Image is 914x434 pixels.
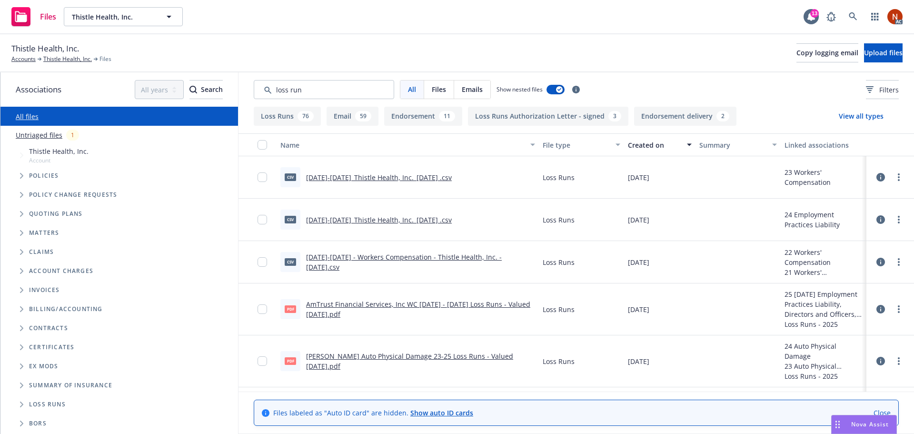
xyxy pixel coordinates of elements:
[874,408,891,418] a: Close
[796,48,858,57] span: Copy logging email
[16,83,61,96] span: Associations
[306,300,530,319] a: AmTrust Financial Services, Inc WC [DATE] - [DATE] Loss Runs - Valued [DATE].pdf
[824,107,899,126] button: View all types
[893,172,904,183] a: more
[893,303,904,315] a: more
[189,86,197,93] svg: Search
[29,363,58,369] span: Ex Mods
[462,84,483,94] span: Emails
[879,85,899,95] span: Filters
[355,111,371,121] div: 59
[624,133,695,156] button: Created on
[254,107,321,126] button: Loss Runs
[864,43,903,62] button: Upload files
[695,133,781,156] button: Summary
[887,9,903,24] img: photo
[851,420,889,428] span: Nova Assist
[468,107,628,126] button: Loss Runs Authorization Letter - signed
[893,214,904,225] a: more
[785,371,863,381] div: Loss Runs - 2025
[29,344,74,350] span: Certificates
[785,267,863,277] div: 21 Workers' Compensation
[810,9,819,18] div: 13
[11,42,79,55] span: Thistle Health, Inc.
[634,107,736,126] button: Endorsement delivery
[280,140,525,150] div: Name
[785,167,863,187] div: 23 Workers' Compensation
[258,172,267,182] input: Toggle Row Selected
[628,172,649,182] span: [DATE]
[796,43,858,62] button: Copy logging email
[432,84,446,94] span: Files
[29,402,66,407] span: Loss Runs
[543,356,575,366] span: Loss Runs
[29,325,68,331] span: Contracts
[408,84,416,94] span: All
[306,352,513,371] a: [PERSON_NAME] Auto Physical Damage 23-25 Loss Runs - Valued [DATE].pdf
[439,111,455,121] div: 11
[628,356,649,366] span: [DATE]
[785,210,863,230] div: 24 Employment Practices Liability
[285,216,296,223] span: csv
[866,85,899,95] span: Filters
[893,355,904,367] a: more
[781,133,866,156] button: Linked associations
[16,130,62,140] a: Untriaged files
[29,287,60,293] span: Invoices
[64,7,183,26] button: Thistle Health, Inc.
[29,211,83,217] span: Quoting plans
[273,408,473,418] span: Files labeled as "Auto ID card" are hidden.
[866,80,899,99] button: Filters
[43,55,92,63] a: Thistle Health, Inc.
[66,130,79,141] div: 1
[543,257,575,267] span: Loss Runs
[11,55,36,63] a: Accounts
[29,173,59,179] span: Policies
[29,383,112,388] span: Summary of insurance
[189,81,223,99] div: Search
[785,361,863,371] div: 23 Auto Physical Damage
[258,304,267,314] input: Toggle Row Selected
[864,48,903,57] span: Upload files
[608,111,621,121] div: 3
[29,268,93,274] span: Account charges
[29,192,117,198] span: Policy change requests
[258,257,267,267] input: Toggle Row Selected
[298,111,314,121] div: 76
[29,421,47,426] span: BORs
[306,215,452,224] a: [DATE]-[DATE]_Thistle Health, Inc._[DATE] .csv
[16,112,39,121] a: All files
[29,249,54,255] span: Claims
[254,80,394,99] input: Search by keyword...
[189,80,223,99] button: SearchSearch
[384,107,462,126] button: Endorsement
[410,408,473,417] a: Show auto ID cards
[29,306,103,312] span: Billing/Accounting
[543,304,575,314] span: Loss Runs
[306,173,452,182] a: [DATE]-[DATE]_Thistle Health, Inc._[DATE] .csv
[628,257,649,267] span: [DATE]
[306,252,502,272] a: [DATE]-[DATE] - Workers Compensation - Thistle Health, Inc. - [DATE].csv
[258,356,267,366] input: Toggle Row Selected
[844,7,863,26] a: Search
[0,144,238,300] div: Tree Example
[865,7,884,26] a: Switch app
[785,341,863,361] div: 24 Auto Physical Damage
[893,256,904,268] a: more
[785,247,863,267] div: 22 Workers' Compensation
[785,289,863,319] div: 25 [DATE] Employment Practices Liability, Directors and Officers, Hired and Non-Owned Auto (HNOA)...
[29,146,89,156] span: Thistle Health, Inc.
[832,415,844,434] div: Drag to move
[831,415,897,434] button: Nova Assist
[539,133,625,156] button: File type
[628,140,681,150] div: Created on
[258,140,267,150] input: Select all
[497,85,543,93] span: Show nested files
[285,357,296,364] span: pdf
[8,3,60,30] a: Files
[822,7,841,26] a: Report a Bug
[277,133,539,156] button: Name
[72,12,154,22] span: Thistle Health, Inc.
[785,140,863,150] div: Linked associations
[29,156,89,164] span: Account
